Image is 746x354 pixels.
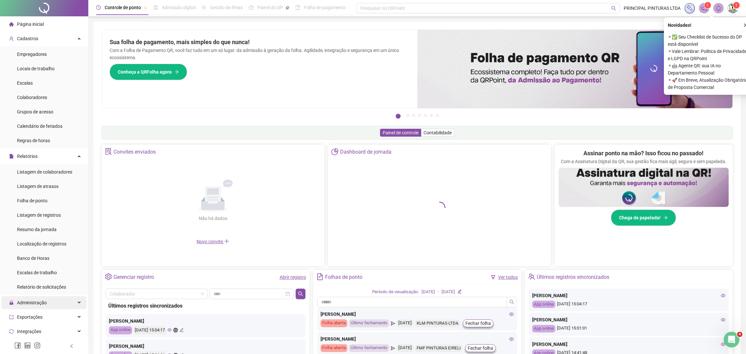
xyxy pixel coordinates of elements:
[9,154,14,159] span: file
[14,342,21,349] span: facebook
[173,328,178,332] span: global
[113,146,156,158] div: Convites enviados
[118,68,172,76] span: Conheça a QRFolha agora
[17,184,59,189] span: Listagem de atrasos
[224,239,229,244] span: plus
[69,344,74,348] span: left
[611,210,676,226] button: Chega de papelada!
[424,114,427,117] button: 5
[509,312,514,316] span: eye
[397,344,413,352] div: [DATE]
[619,214,661,221] span: Chega de papelada!
[109,343,302,350] div: [PERSON_NAME]
[17,138,50,143] span: Regras de horas
[728,3,738,13] img: 8319
[406,114,409,117] button: 2
[17,284,66,290] span: Relatório de solicitações
[422,289,435,295] div: [DATE]
[34,342,41,349] span: instagram
[9,300,14,305] span: lock
[167,328,172,332] span: eye
[17,66,55,71] span: Locais de trabalho
[340,146,391,158] div: Dashboard de jornada
[180,328,184,332] span: edit
[721,342,725,346] span: eye
[498,275,518,280] a: Ver todos
[144,6,147,10] span: pushpin
[17,109,53,114] span: Grupos de acesso
[9,315,14,319] span: export
[17,95,47,100] span: Colaboradores
[17,270,57,275] span: Escalas de trabalho
[458,289,462,294] span: edit
[110,38,409,47] h2: Sua folha de pagamento, mais simples do que nunca!
[321,311,514,318] div: [PERSON_NAME]
[174,70,179,74] span: arrow-right
[438,289,439,295] div: -
[9,329,14,334] span: sync
[532,341,725,348] div: [PERSON_NAME]
[153,5,158,10] span: file-done
[442,289,455,295] div: [DATE]
[611,6,616,11] span: search
[412,114,415,117] button: 3
[183,215,243,222] div: Não há dados
[17,52,47,57] span: Empregadores
[465,344,496,352] button: Fechar folha
[17,22,44,27] span: Página inicial
[105,5,141,10] span: Controle de ponto
[686,5,693,12] img: sparkle-icon.fc2bf0ac1784a2077858766a79e2daf3.svg
[383,130,419,135] span: Painel de controle
[210,5,243,10] span: Gestão de férias
[96,5,101,10] span: clock-circle
[295,5,300,10] span: book
[737,332,742,337] span: 4
[331,148,338,155] span: pie-chart
[415,320,460,327] div: KLM PINTURAS LTDA
[24,342,31,349] span: linkedin
[321,319,347,327] div: Folha aberta
[668,22,691,29] span: Novidades !
[528,273,535,280] span: team
[733,2,740,8] sup: Atualize o seu contato no menu Meus Dados
[436,114,439,117] button: 7
[325,272,362,283] div: Folhas de ponto
[286,6,289,10] span: pushpin
[431,199,447,215] span: loading
[707,3,709,8] span: 1
[113,272,154,283] div: Gerenciar registro
[317,273,323,280] span: file-text
[532,325,725,332] div: [DATE] 15:01:01
[105,273,112,280] span: setting
[17,300,47,305] span: Administração
[298,291,303,296] span: search
[321,344,347,352] div: Folha aberta
[257,5,283,10] span: Painel do DP
[391,344,395,352] span: send
[134,326,166,334] div: [DATE] 15:04:17
[9,22,14,26] span: home
[396,114,401,119] button: 1
[704,2,711,8] sup: 1
[463,319,494,327] button: Fechar folha
[17,256,49,261] span: Banco de Horas
[109,326,132,334] div: App online
[17,124,62,129] span: Calendário de feriados
[9,36,14,41] span: user-add
[109,317,302,325] div: [PERSON_NAME]
[197,239,229,244] span: Novo convite
[716,5,721,11] span: bell
[110,64,187,80] button: Conheça a QRFolha agora
[583,149,703,158] h2: Assinar ponto na mão? Isso ficou no passado!
[17,329,41,334] span: Integrações
[321,335,514,343] div: [PERSON_NAME]
[17,241,66,246] span: Localização de registros
[108,302,303,310] div: Últimos registros sincronizados
[701,5,707,11] span: notification
[509,337,514,341] span: eye
[17,212,61,218] span: Listagem de registros
[280,275,306,280] a: Abrir registro
[537,272,609,283] div: Últimos registros sincronizados
[391,319,395,327] span: send
[721,293,725,298] span: eye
